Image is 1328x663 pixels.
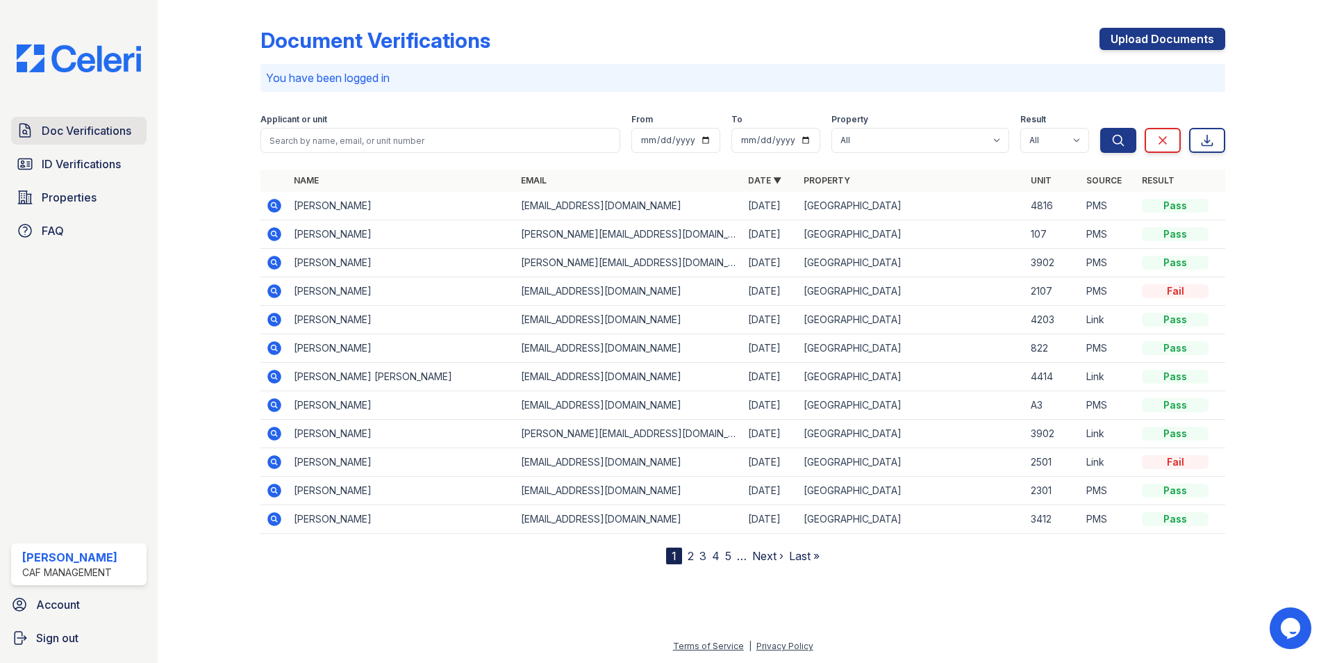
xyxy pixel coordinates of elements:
td: [DATE] [742,477,798,505]
td: Link [1081,306,1136,334]
td: [DATE] [742,249,798,277]
label: Property [831,114,868,125]
td: [GEOGRAPHIC_DATA] [798,363,1025,391]
a: 2 [688,549,694,563]
td: [PERSON_NAME] [288,420,515,448]
td: A3 [1025,391,1081,420]
label: To [731,114,742,125]
label: From [631,114,653,125]
td: PMS [1081,334,1136,363]
td: [GEOGRAPHIC_DATA] [798,249,1025,277]
td: [EMAIL_ADDRESS][DOMAIN_NAME] [515,391,742,420]
a: Last » [789,549,820,563]
td: [PERSON_NAME][EMAIL_ADDRESS][DOMAIN_NAME] [515,249,742,277]
a: Doc Verifications [11,117,147,145]
div: Pass [1142,427,1209,441]
td: [EMAIL_ADDRESS][DOMAIN_NAME] [515,334,742,363]
a: Account [6,591,152,619]
td: [GEOGRAPHIC_DATA] [798,220,1025,249]
div: Pass [1142,398,1209,412]
p: You have been logged in [266,69,1220,86]
td: [DATE] [742,505,798,534]
td: [PERSON_NAME] [288,306,515,334]
div: [PERSON_NAME] [22,549,117,566]
td: [PERSON_NAME] [288,477,515,505]
td: [PERSON_NAME][EMAIL_ADDRESS][DOMAIN_NAME] [515,420,742,448]
a: 5 [725,549,731,563]
td: PMS [1081,249,1136,277]
td: [EMAIL_ADDRESS][DOMAIN_NAME] [515,448,742,477]
div: Pass [1142,313,1209,327]
td: [GEOGRAPHIC_DATA] [798,477,1025,505]
td: [GEOGRAPHIC_DATA] [798,391,1025,420]
span: Properties [42,189,97,206]
td: 3412 [1025,505,1081,534]
td: [GEOGRAPHIC_DATA] [798,306,1025,334]
input: Search by name, email, or unit number [260,128,620,153]
span: Account [36,596,80,613]
a: Properties [11,183,147,211]
a: Date ▼ [748,175,781,186]
div: Pass [1142,341,1209,355]
td: [EMAIL_ADDRESS][DOMAIN_NAME] [515,505,742,534]
td: [GEOGRAPHIC_DATA] [798,505,1025,534]
div: Fail [1142,455,1209,469]
td: PMS [1081,477,1136,505]
td: [EMAIL_ADDRESS][DOMAIN_NAME] [515,477,742,505]
td: 2107 [1025,277,1081,306]
td: PMS [1081,391,1136,420]
td: [EMAIL_ADDRESS][DOMAIN_NAME] [515,363,742,391]
a: Result [1142,175,1175,186]
span: Sign out [36,630,78,646]
td: [DATE] [742,391,798,420]
td: PMS [1081,220,1136,249]
td: [GEOGRAPHIC_DATA] [798,277,1025,306]
a: Source [1086,175,1122,186]
a: 3 [699,549,706,563]
td: [GEOGRAPHIC_DATA] [798,334,1025,363]
a: Unit [1031,175,1052,186]
td: [DATE] [742,448,798,477]
label: Applicant or unit [260,114,327,125]
td: 4414 [1025,363,1081,391]
td: 2501 [1025,448,1081,477]
td: 3902 [1025,420,1081,448]
td: [DATE] [742,192,798,220]
td: [PERSON_NAME] [288,391,515,420]
a: 4 [712,549,720,563]
div: | [749,641,752,651]
td: [PERSON_NAME] [288,448,515,477]
td: 4203 [1025,306,1081,334]
img: CE_Logo_Blue-a8612792a0a2168367f1c8372b55b34899dd931a85d93a1a3d3e32e68fde9ad4.png [6,44,152,72]
td: 822 [1025,334,1081,363]
td: 4816 [1025,192,1081,220]
span: Doc Verifications [42,122,131,139]
a: Next › [752,549,783,563]
span: FAQ [42,222,64,239]
td: 3902 [1025,249,1081,277]
td: [DATE] [742,306,798,334]
div: Pass [1142,484,1209,498]
div: 1 [666,548,682,564]
td: Link [1081,363,1136,391]
a: Terms of Service [673,641,744,651]
td: [DATE] [742,363,798,391]
div: Fail [1142,284,1209,298]
div: Pass [1142,256,1209,270]
a: Email [521,175,547,186]
a: Privacy Policy [756,641,813,651]
td: 107 [1025,220,1081,249]
div: Document Verifications [260,28,490,53]
td: 2301 [1025,477,1081,505]
td: [DATE] [742,277,798,306]
a: Sign out [6,624,152,652]
td: PMS [1081,505,1136,534]
td: [EMAIL_ADDRESS][DOMAIN_NAME] [515,277,742,306]
td: [GEOGRAPHIC_DATA] [798,448,1025,477]
a: ID Verifications [11,150,147,178]
td: [PERSON_NAME] [288,505,515,534]
td: [PERSON_NAME] [288,192,515,220]
a: Property [804,175,850,186]
div: Pass [1142,370,1209,384]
